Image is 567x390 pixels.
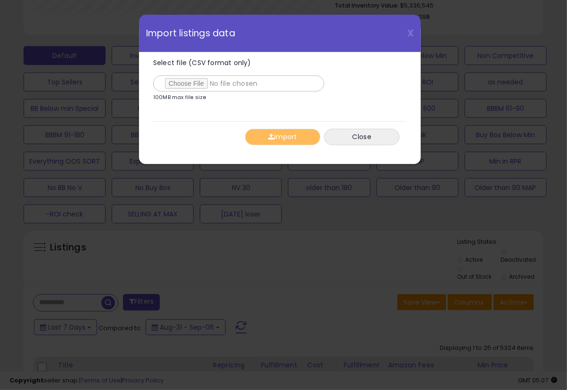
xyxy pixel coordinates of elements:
[407,26,414,40] span: X
[153,58,251,67] span: Select file (CSV format only)
[324,129,400,145] button: Close
[245,129,320,145] button: Import
[146,29,235,38] span: Import listings data
[153,95,206,100] p: 100MB max file size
